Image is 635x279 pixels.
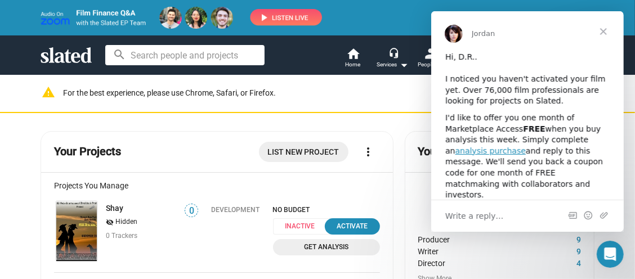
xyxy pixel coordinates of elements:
button: People [412,47,451,71]
mat-icon: more_vert [362,145,375,159]
mat-card-title: Your Slated Score [418,144,507,159]
dd: 9 [539,244,581,256]
span: Home [346,58,361,71]
dd: 9 [539,232,581,244]
a: Home [333,47,373,71]
a: List New Project [259,142,348,162]
div: For the best experience, please use Chrome, Safari, or Firefox. [63,85,588,101]
div: People [418,58,446,71]
img: Shay [56,201,97,262]
mat-icon: warning [42,85,55,99]
span: 0 [185,205,198,217]
span: NO BUDGET [273,206,380,214]
dt: Producer [418,232,539,244]
button: Activate [325,218,380,235]
mat-card-title: Your Projects [54,144,121,159]
iframe: Intercom live chat [597,241,624,268]
span: 0 Trackers [106,232,137,240]
dt: Director [418,256,539,268]
mat-icon: arrow_drop_down [397,58,410,71]
dt: Writer [418,244,539,256]
div: Activate [332,220,373,232]
mat-icon: home [346,47,360,60]
img: promo-live-zoom-ep-team4.png [41,7,322,29]
a: Shay [106,204,123,213]
span: Hidden [115,218,137,227]
input: Search people and projects [105,45,265,65]
div: Projects You Manage [54,181,380,190]
span: Inactive [273,218,333,235]
dd: 4 [539,256,581,268]
span: Get Analysis [280,241,373,253]
div: Services [377,58,408,71]
mat-icon: people [425,45,441,61]
div: Development [211,206,260,214]
mat-icon: visibility_off [106,217,114,228]
span: List New Project [268,142,339,162]
mat-icon: headset_mic [388,48,399,58]
a: Shay [54,199,99,264]
a: Get Analysis [273,239,380,255]
iframe: Intercom live chat message [431,11,624,232]
button: Services [373,47,412,71]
